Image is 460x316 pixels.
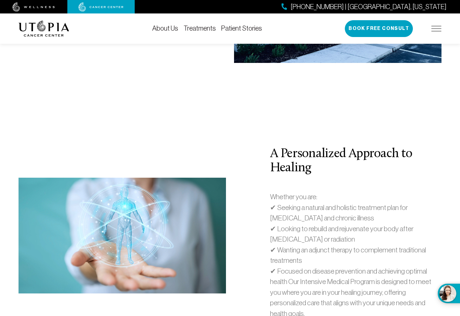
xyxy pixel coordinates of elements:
span: [PHONE_NUMBER] | [GEOGRAPHIC_DATA], [US_STATE] [291,2,447,12]
a: [PHONE_NUMBER] | [GEOGRAPHIC_DATA], [US_STATE] [282,2,447,12]
a: Patient Stories [221,25,262,32]
button: Book Free Consult [345,20,413,37]
img: A Personalized Approach to Healing [19,178,226,293]
img: cancer center [78,2,124,12]
img: icon-hamburger [431,26,441,31]
img: wellness [12,2,55,12]
a: Treatments [184,25,216,32]
h2: A Personalized Approach to Healing [270,147,441,175]
a: About Us [152,25,178,32]
img: logo [19,21,69,37]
